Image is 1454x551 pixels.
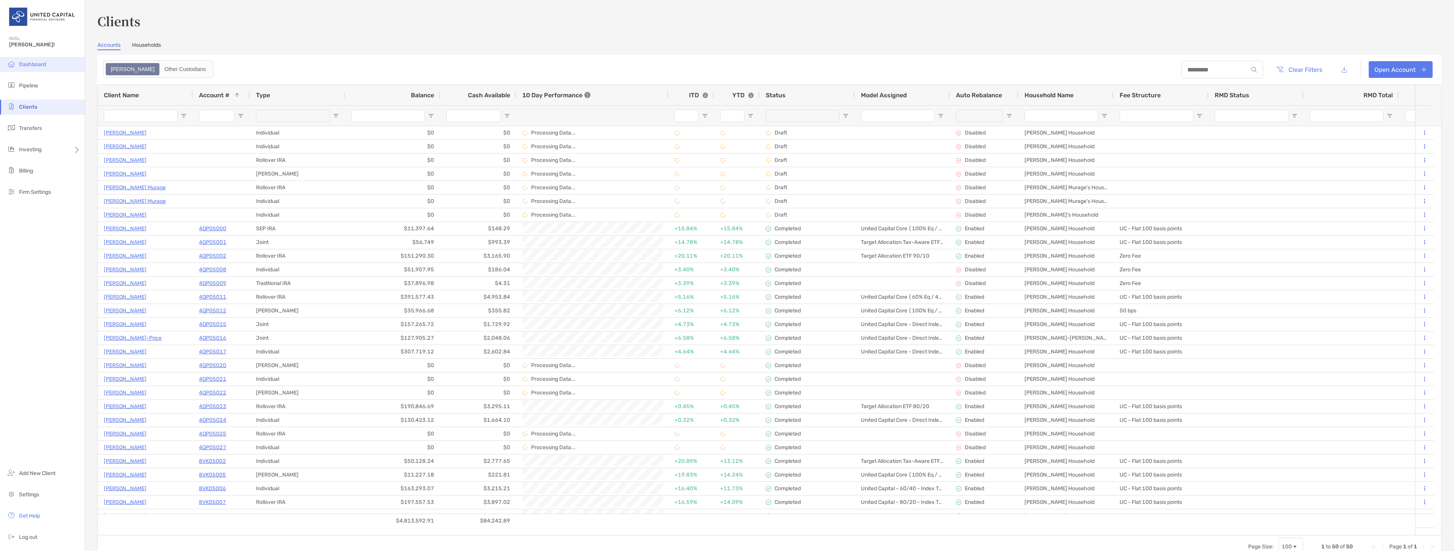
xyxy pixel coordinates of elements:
img: icon image [956,212,961,218]
img: icon image [956,130,961,136]
p: [PERSON_NAME] [104,320,146,329]
a: 4QP05012 [199,306,226,315]
div: $0 [440,140,516,153]
img: draft icon [766,144,771,149]
button: Open Filter Menu [748,113,754,119]
div: United Capital Core (60% Eq / 40% Fi) (GOV/CORP) [855,290,950,304]
div: $1,729.92 [440,318,516,331]
div: Zero Fee [1114,249,1209,263]
input: ITD Filter Input [675,110,699,122]
a: [PERSON_NAME] [104,142,146,151]
img: Processing Data icon [522,185,528,190]
button: Open Filter Menu [938,113,944,119]
div: $0 [345,195,440,208]
img: icon image [956,144,961,149]
img: complete icon [766,363,771,368]
div: [PERSON_NAME] Household [1018,290,1114,304]
img: icon image [956,363,961,368]
div: [PERSON_NAME] Household [1018,236,1114,249]
div: [PERSON_NAME] Household [1018,263,1114,276]
img: Processing Data icon [675,130,680,136]
a: [PERSON_NAME] [104,361,146,370]
img: Processing Data icon [522,130,528,136]
div: [PERSON_NAME] Murage's Household [1018,195,1114,208]
img: pipeline icon [7,81,16,90]
div: Individual [250,208,345,222]
div: [PERSON_NAME] Murage's Household [1018,181,1114,194]
p: [PERSON_NAME] [104,251,146,261]
div: $993.39 [440,236,516,249]
div: $0 [440,195,516,208]
p: 4QP05023 [199,402,226,411]
div: [PERSON_NAME] Household [1018,154,1114,167]
div: Individual [250,372,345,386]
img: Processing Data icon [720,130,725,136]
img: icon image [956,390,961,396]
button: Open Filter Menu [1196,113,1203,119]
a: [PERSON_NAME] [104,265,146,274]
div: $0 [345,140,440,153]
button: Open Filter Menu [504,113,510,119]
div: $0 [440,126,516,139]
div: $51,907.95 [345,263,440,276]
img: draft icon [766,130,771,136]
p: [PERSON_NAME] [104,237,146,247]
button: Open Filter Menu [181,113,187,119]
div: $11,397.64 [345,222,440,235]
img: complete icon [766,322,771,327]
p: 4QP05000 [199,224,226,233]
div: United Capital Core - Direct Indexing (100% Eq / 0% Fi) [855,345,950,358]
span: Transfers [19,125,42,131]
div: SEP IRA [250,222,345,235]
div: $391,577.43 [345,290,440,304]
button: Open Filter Menu [238,113,244,119]
div: $0 [440,359,516,372]
input: Client Name Filter Input [104,110,178,122]
img: icon image [956,185,961,190]
a: [PERSON_NAME]-Price [104,333,162,343]
div: [PERSON_NAME] Household [1018,304,1114,317]
div: $130,423.12 [345,413,440,427]
div: $0 [440,386,516,399]
img: complete icon [766,267,771,272]
div: [PERSON_NAME] [250,167,345,180]
div: $0 [345,359,440,372]
div: [PERSON_NAME] Household [1018,400,1114,413]
img: Processing Data icon [675,199,680,204]
div: $307,719.12 [345,345,440,358]
button: Open Filter Menu [428,113,434,119]
div: $2,048.06 [440,331,516,345]
p: [PERSON_NAME] [104,292,146,302]
img: Processing Data icon [720,377,725,382]
a: [PERSON_NAME] [104,155,146,165]
div: [PERSON_NAME] Household [1018,413,1114,427]
img: clients icon [7,102,16,111]
input: RMD Total Filter Input [1310,110,1384,122]
div: UC - Flat 100 basis points [1114,400,1209,413]
p: [PERSON_NAME] [104,374,146,384]
div: United Capital Core - Direct Indexing (80% Eq / 20% Fi) (GOV/CORP) [855,331,950,345]
div: $0 [440,372,516,386]
div: United Capital Core - Direct Indexing (70% Eq / 30% Fi) (GOV/CORP) [855,413,950,427]
img: complete icon [766,253,771,259]
img: Processing Data icon [720,199,725,204]
img: Processing Data icon [522,390,528,396]
div: Joint [250,236,345,249]
div: Target Allocation ETF 80/20 [855,400,950,413]
img: Processing Data icon [522,199,528,204]
div: Target Allocation ETF 90/10 [855,249,950,263]
a: [PERSON_NAME] [104,210,146,220]
img: Processing Data icon [720,363,725,368]
p: 4QP05021 [199,374,226,384]
div: UC - Flat 100 basis points [1114,222,1209,235]
div: 50 bps [1114,304,1209,317]
img: Processing Data icon [522,377,528,382]
a: Accounts [97,42,121,50]
a: [PERSON_NAME] [104,128,146,138]
img: complete icon [766,390,771,396]
img: icon image [956,349,961,355]
input: Model Assigned Filter Input [861,110,935,122]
